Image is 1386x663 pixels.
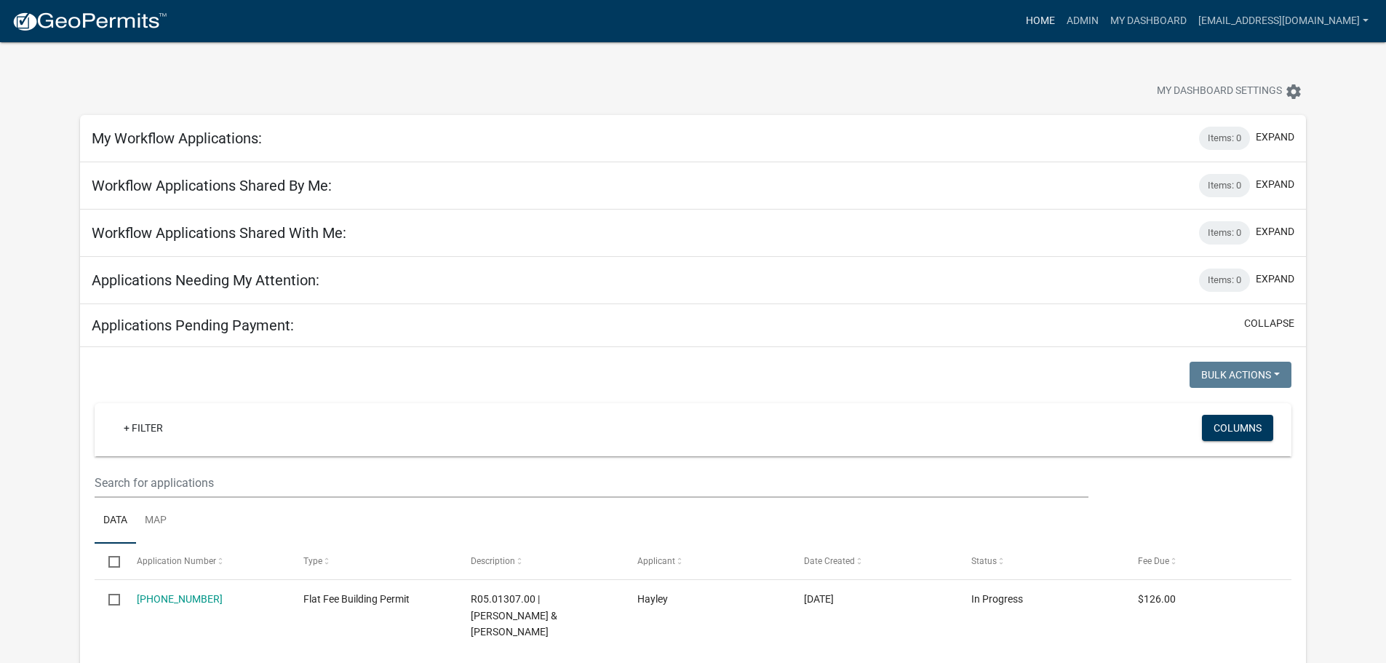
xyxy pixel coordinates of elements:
span: Description [471,556,515,566]
datatable-header-cell: Type [290,544,456,579]
span: $126.00 [1138,593,1176,605]
span: Application Number [137,556,216,566]
div: Items: 0 [1199,174,1250,197]
span: Hayley [637,593,668,605]
span: Date Created [804,556,855,566]
button: Columns [1202,415,1273,441]
a: My Dashboard [1104,7,1192,35]
span: Fee Due [1138,556,1169,566]
button: Bulk Actions [1190,362,1291,388]
span: Status [971,556,997,566]
span: My Dashboard Settings [1157,83,1282,100]
input: Search for applications [95,468,1088,498]
a: [EMAIL_ADDRESS][DOMAIN_NAME] [1192,7,1374,35]
span: Applicant [637,556,675,566]
a: Admin [1061,7,1104,35]
button: expand [1256,177,1294,192]
div: Items: 0 [1199,269,1250,292]
div: Items: 0 [1199,127,1250,150]
a: + Filter [112,415,175,441]
a: [PHONE_NUMBER] [137,593,223,605]
span: Type [303,556,322,566]
datatable-header-cell: Status [957,544,1124,579]
datatable-header-cell: Application Number [123,544,290,579]
span: In Progress [971,593,1023,605]
datatable-header-cell: Fee Due [1124,544,1291,579]
a: Map [136,498,175,544]
datatable-header-cell: Description [456,544,623,579]
span: R05.01307.00 | JASON & LAURA L EVJEN [471,593,557,638]
span: Flat Fee Building Permit [303,593,410,605]
div: Items: 0 [1199,221,1250,245]
datatable-header-cell: Applicant [624,544,790,579]
h5: Workflow Applications Shared By Me: [92,177,332,194]
button: My Dashboard Settingssettings [1145,77,1314,106]
a: Home [1020,7,1061,35]
h5: Workflow Applications Shared With Me: [92,224,346,242]
datatable-header-cell: Date Created [790,544,957,579]
button: expand [1256,224,1294,239]
button: expand [1256,130,1294,145]
a: Data [95,498,136,544]
h5: Applications Pending Payment: [92,317,294,334]
button: collapse [1244,316,1294,331]
button: expand [1256,271,1294,287]
span: 08/19/2025 [804,593,834,605]
i: settings [1285,83,1302,100]
h5: My Workflow Applications: [92,130,262,147]
h5: Applications Needing My Attention: [92,271,319,289]
datatable-header-cell: Select [95,544,122,579]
